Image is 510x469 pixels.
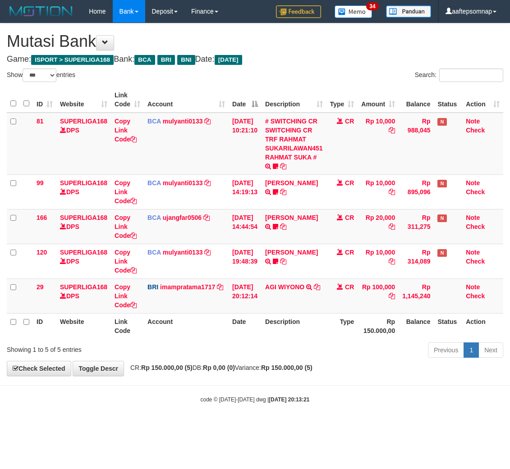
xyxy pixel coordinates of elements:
[399,278,434,313] td: Rp 1,145,240
[177,55,195,65] span: BNI
[115,249,137,274] a: Copy Link Code
[345,249,354,256] span: CR
[399,209,434,244] td: Rp 311,275
[60,118,107,125] a: SUPERLIGA168
[201,396,310,403] small: code © [DATE]-[DATE] dwg |
[399,113,434,175] td: Rp 988,045
[56,113,111,175] td: DPS
[147,118,161,125] span: BCA
[147,283,158,291] span: BRI
[37,214,47,221] span: 166
[262,313,326,339] th: Description
[37,179,44,187] span: 99
[314,283,320,291] a: Copy AGI WIYONO to clipboard
[399,87,434,113] th: Balance
[163,179,203,187] a: mulyanti0133
[163,214,202,221] a: ujangfar0506
[437,118,446,126] span: Has Note
[466,214,480,221] a: Note
[358,313,399,339] th: Rp 150.000,00
[466,179,480,187] a: Note
[204,118,211,125] a: Copy mulyanti0133 to clipboard
[37,283,44,291] span: 29
[7,55,503,64] h4: Game: Bank: Date:
[215,55,242,65] span: [DATE]
[7,361,71,376] a: Check Selected
[358,87,399,113] th: Amount: activate to sort column ascending
[56,313,111,339] th: Website
[163,118,203,125] a: mulyanti0133
[434,313,462,339] th: Status
[229,174,262,209] td: [DATE] 14:19:13
[462,313,503,339] th: Action
[126,364,312,371] span: CR: DB: Variance:
[33,87,56,113] th: ID: activate to sort column ascending
[60,214,107,221] a: SUPERLIGA168
[37,249,47,256] span: 120
[147,179,161,187] span: BCA
[265,118,323,161] a: # SWITCHING CR SWITCHING CR TRF RAHMAT SUKARILAWAN451 RAHMAT SUKA #
[60,283,107,291] a: SUPERLIGA168
[60,179,107,187] a: SUPERLIGA168
[466,127,485,134] a: Check
[204,179,211,187] a: Copy mulyanti0133 to clipboard
[204,249,211,256] a: Copy mulyanti0133 to clipboard
[466,249,480,256] a: Note
[389,258,395,265] a: Copy Rp 10,000 to clipboard
[326,313,358,339] th: Type
[33,313,56,339] th: ID
[335,5,372,18] img: Button%20Memo.svg
[134,55,155,65] span: BCA
[56,278,111,313] td: DPS
[229,278,262,313] td: [DATE] 20:12:14
[265,249,318,256] a: [PERSON_NAME]
[466,223,485,230] a: Check
[358,174,399,209] td: Rp 10,000
[157,55,175,65] span: BRI
[358,113,399,175] td: Rp 10,000
[144,313,229,339] th: Account
[229,244,262,278] td: [DATE] 19:48:39
[464,342,479,358] a: 1
[229,209,262,244] td: [DATE] 14:44:54
[7,68,75,82] label: Show entries
[31,55,114,65] span: ISPORT > SUPERLIGA168
[229,313,262,339] th: Date
[56,174,111,209] td: DPS
[345,214,354,221] span: CR
[466,283,480,291] a: Note
[147,249,161,256] span: BCA
[428,342,464,358] a: Previous
[111,87,144,113] th: Link Code: activate to sort column ascending
[7,32,503,50] h1: Mutasi Bank
[386,5,431,18] img: panduan.png
[56,87,111,113] th: Website: activate to sort column ascending
[462,87,503,113] th: Action: activate to sort column ascending
[163,249,203,256] a: mulyanti0133
[7,342,206,354] div: Showing 1 to 5 of 5 entries
[389,223,395,230] a: Copy Rp 20,000 to clipboard
[389,188,395,196] a: Copy Rp 10,000 to clipboard
[73,361,124,376] a: Toggle Descr
[280,188,286,196] a: Copy MUHAMMAD REZA to clipboard
[466,292,485,300] a: Check
[7,5,75,18] img: MOTION_logo.png
[437,214,446,222] span: Has Note
[261,364,312,371] strong: Rp 150.000,00 (5)
[466,188,485,196] a: Check
[276,5,321,18] img: Feedback.jpg
[389,292,395,300] a: Copy Rp 100,000 to clipboard
[437,249,446,257] span: Has Note
[280,163,286,170] a: Copy # SWITCHING CR SWITCHING CR TRF RAHMAT SUKARILAWAN451 RAHMAT SUKA # to clipboard
[229,87,262,113] th: Date: activate to sort column descending
[160,283,215,291] a: imampratama1717
[217,283,223,291] a: Copy imampratama1717 to clipboard
[415,68,503,82] label: Search:
[265,179,318,187] a: [PERSON_NAME]
[141,364,193,371] strong: Rp 150.000,00 (5)
[345,179,354,187] span: CR
[203,364,235,371] strong: Rp 0,00 (0)
[144,87,229,113] th: Account: activate to sort column ascending
[326,87,358,113] th: Type: activate to sort column ascending
[399,244,434,278] td: Rp 314,089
